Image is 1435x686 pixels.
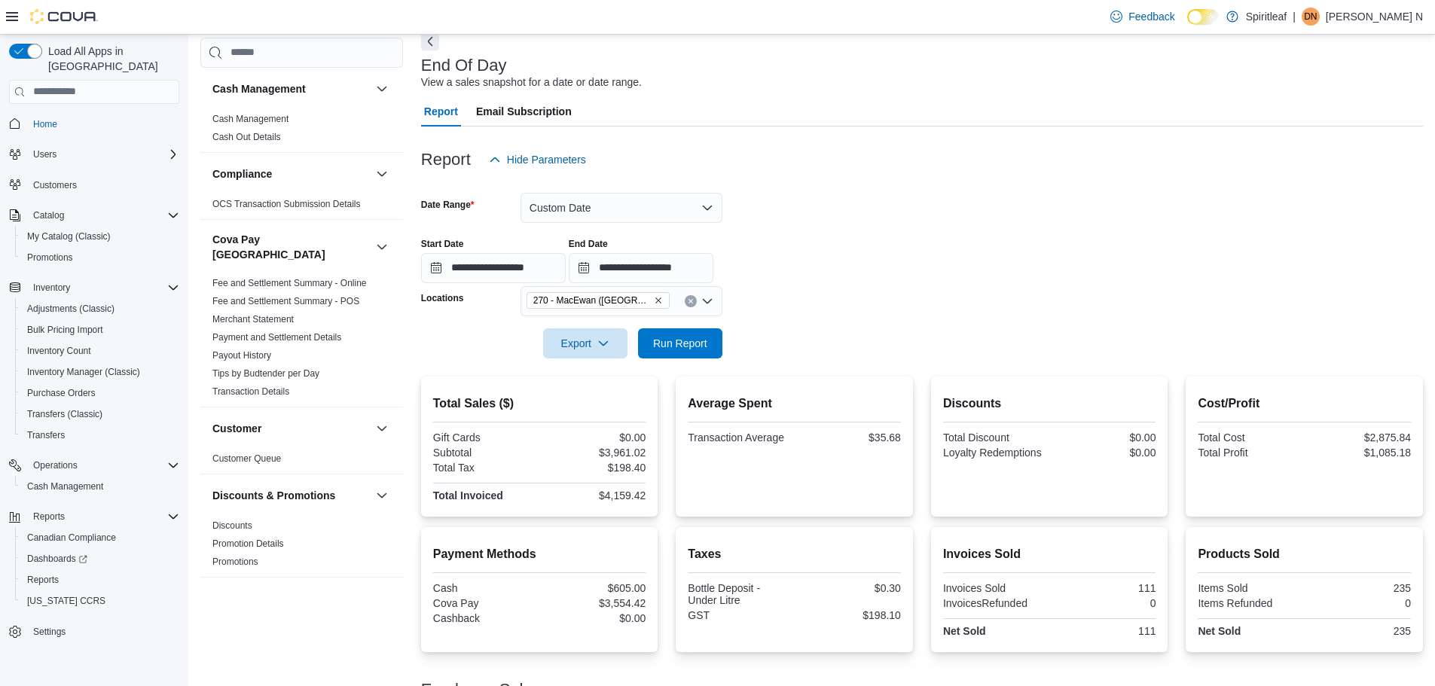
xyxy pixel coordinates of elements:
div: $0.00 [542,431,646,444]
span: Transfers [27,429,65,441]
h2: Cost/Profit [1198,395,1411,413]
input: Dark Mode [1187,9,1219,25]
span: Cash Management [212,113,289,125]
button: Cova Pay [GEOGRAPHIC_DATA] [373,238,391,256]
button: Hide Parameters [483,145,592,175]
span: Reports [27,574,59,586]
div: $605.00 [542,582,646,594]
button: Customer [373,419,391,438]
span: Email Subscription [476,96,572,127]
div: Total Cost [1198,431,1301,444]
label: End Date [569,238,608,250]
a: Bulk Pricing Import [21,321,109,339]
div: $198.10 [798,609,901,621]
span: Transaction Details [212,386,289,398]
div: $198.40 [542,462,646,474]
span: Cash Out Details [212,131,281,143]
button: Discounts & Promotions [212,488,370,503]
a: Home [27,115,63,133]
span: Run Report [653,336,707,351]
div: Items Sold [1198,582,1301,594]
span: Inventory Count [21,342,179,360]
div: $3,554.42 [542,597,646,609]
span: 270 - MacEwan (Edmonton) [527,292,670,309]
span: Export [552,328,618,358]
span: Transfers [21,426,179,444]
span: Operations [27,456,179,474]
div: Transaction Average [688,431,791,444]
span: Settings [27,622,179,641]
button: Next [421,32,439,50]
button: Users [27,145,63,163]
img: Cova [30,9,98,24]
a: Cash Out Details [212,132,281,142]
div: $0.00 [542,612,646,624]
span: Home [33,118,57,130]
div: Cova Pay [433,597,536,609]
button: Users [3,144,185,165]
a: Fee and Settlement Summary - Online [212,278,367,288]
div: View a sales snapshot for a date or date range. [421,75,642,90]
div: Loyalty Redemptions [943,447,1046,459]
h2: Average Spent [688,395,901,413]
span: Washington CCRS [21,592,179,610]
button: Operations [3,455,185,476]
a: Transaction Details [212,386,289,397]
div: $1,085.18 [1308,447,1411,459]
input: Press the down key to open a popover containing a calendar. [421,253,566,283]
a: Payment and Settlement Details [212,332,341,343]
h2: Invoices Sold [943,545,1156,563]
span: Discounts [212,520,252,532]
button: Adjustments (Classic) [15,298,185,319]
div: Duyen N [1302,8,1320,26]
span: Catalog [27,206,179,224]
span: Payment and Settlement Details [212,331,341,343]
div: $4,159.42 [542,489,646,502]
div: Bottle Deposit - Under Litre [688,582,791,606]
button: Home [3,113,185,135]
span: Hide Parameters [507,152,586,167]
span: Merchant Statement [212,313,294,325]
span: Users [27,145,179,163]
div: Total Profit [1198,447,1301,459]
span: Inventory [33,282,70,294]
button: Cash Management [373,80,391,98]
a: Feedback [1104,2,1180,32]
a: Transfers [21,426,71,444]
button: Remove 270 - MacEwan (Edmonton) from selection in this group [654,296,663,305]
button: Operations [27,456,84,474]
div: 0 [1052,597,1156,609]
div: Customer [200,450,403,474]
div: GST [688,609,791,621]
button: Reports [3,506,185,527]
span: Dashboards [27,553,87,565]
span: Operations [33,459,78,471]
span: Promotions [27,252,73,264]
span: Bulk Pricing Import [27,324,103,336]
button: Custom Date [521,193,722,223]
span: Cash Management [21,477,179,495]
a: Dashboards [15,548,185,569]
span: Payout History [212,349,271,361]
h3: Compliance [212,166,272,181]
span: Promotions [21,248,179,267]
h3: Customer [212,421,261,436]
span: Inventory Count [27,345,91,357]
a: Customers [27,176,83,194]
span: Inventory Manager (Classic) [27,366,140,378]
span: Dashboards [21,550,179,568]
span: Bulk Pricing Import [21,321,179,339]
span: Promotions [212,556,258,568]
span: My Catalog (Classic) [21,227,179,245]
nav: Complex example [9,107,179,682]
a: Inventory Manager (Classic) [21,363,146,381]
a: Dashboards [21,550,93,568]
div: Cova Pay [GEOGRAPHIC_DATA] [200,274,403,407]
span: My Catalog (Classic) [27,230,111,242]
a: Merchant Statement [212,314,294,325]
span: Fee and Settlement Summary - POS [212,295,359,307]
span: DN [1304,8,1317,26]
span: Reports [33,511,65,523]
div: $0.30 [798,582,901,594]
a: Promotions [21,248,79,267]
